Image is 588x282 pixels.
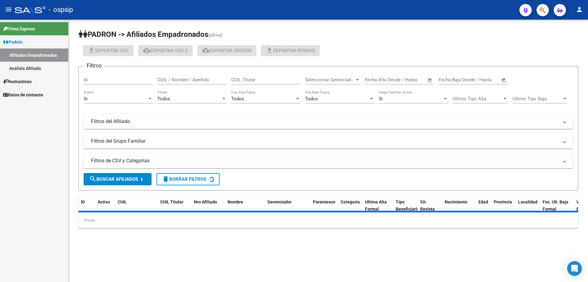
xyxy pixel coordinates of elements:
[83,45,134,56] button: Exportar CSV
[464,77,494,83] input: End date
[516,195,540,216] datatable-header-cell: Localidad
[390,77,420,83] input: End date
[3,91,43,98] span: Datos de contacto
[202,48,251,53] span: Exportar GECROS
[427,77,434,84] button: Open calendar
[500,77,507,84] button: Open calendar
[162,176,206,182] span: Borrar Filtros
[418,195,442,216] datatable-header-cell: Sit. Revista
[338,195,363,216] datatable-header-cell: Categoria
[84,134,573,149] mat-expansion-panel-header: Filtros del Grupo Familiar
[363,195,393,216] datatable-header-cell: Ultima Alta Formal
[91,138,558,145] mat-panel-title: Filtros del Grupo Familiar
[84,153,573,168] mat-expansion-panel-header: Filtros de CSV y Categorias
[84,61,105,70] h3: Filtros
[197,45,256,56] button: Exportar GECROS
[78,213,578,228] div: 0 total
[84,173,152,185] button: Buscar Afiliados
[379,96,383,102] span: Si
[3,25,35,32] span: Firma Express
[84,96,88,102] span: Si
[478,199,488,204] span: Edad
[91,157,558,164] mat-panel-title: Filtros de CSV y Categorias
[118,199,127,204] span: CUIL
[225,195,265,216] datatable-header-cell: Nombre
[3,39,23,45] span: Padrón
[88,48,129,53] span: Exportar CSV
[453,96,502,102] span: Ultimo Tipo Alta
[208,32,223,38] span: (alt+a)
[48,3,73,17] span: - ospsip
[267,199,292,204] span: Gerenciador
[98,199,110,204] span: Activo
[518,199,537,204] span: Localidad
[313,199,335,204] span: Parentesco
[393,195,418,216] datatable-header-cell: Tipo Beneficiario
[89,176,138,182] span: Buscar Afiliados
[305,96,318,102] span: Todos
[231,96,244,102] span: Todos
[88,47,95,54] mat-icon: file_download
[138,45,193,56] button: Exportar CSV 2
[191,195,225,216] datatable-header-cell: Nro Afiliado
[543,199,568,211] span: Fec. Ult. Baja Formal
[156,173,220,185] button: Borrar Filtros
[89,175,96,183] mat-icon: search
[143,47,150,54] mat-icon: cloud_download
[228,199,243,204] span: Nombre
[540,195,574,216] datatable-header-cell: Fec. Ult. Baja Formal
[261,45,320,56] button: Exportar Bymovi
[202,47,209,54] mat-icon: cloud_download
[91,118,558,125] mat-panel-title: Filtros del Afiliado
[396,199,420,211] span: Tipo Beneficiario
[512,96,562,102] span: Ultimo Tipo Baja
[162,175,169,183] mat-icon: delete
[576,6,583,13] mat-icon: person
[78,195,95,216] datatable-header-cell: ID
[158,195,191,216] datatable-header-cell: CUIL Titular
[115,195,149,216] datatable-header-cell: CUIL
[265,195,302,216] datatable-header-cell: Gerenciador
[311,195,338,216] datatable-header-cell: Parentesco
[84,114,573,129] mat-expansion-panel-header: Filtros del Afiliado
[3,78,32,85] span: Instructivos
[439,77,458,83] input: Start date
[476,195,491,216] datatable-header-cell: Edad
[5,6,12,13] mat-icon: menu
[157,96,170,102] span: Todos
[341,199,360,204] span: Categoria
[442,195,476,216] datatable-header-cell: Nacimiento
[143,48,188,53] span: Exportar CSV 2
[160,199,183,204] span: CUIL Titular
[494,199,512,204] span: Provincia
[194,199,217,204] span: Nro Afiliado
[567,261,582,276] div: Open Intercom Messenger
[266,47,273,54] mat-icon: file_download
[81,199,85,204] span: ID
[420,199,435,211] span: Sit. Revista
[365,77,385,83] input: Start date
[491,195,516,216] datatable-header-cell: Provincia
[78,30,208,39] span: PADRON -> Afiliados Empadronados
[95,195,115,216] datatable-header-cell: Activo
[445,199,467,204] span: Nacimiento
[305,77,355,83] span: Seleccionar Gerenciador
[266,48,315,53] span: Exportar Bymovi
[365,199,387,211] span: Ultima Alta Formal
